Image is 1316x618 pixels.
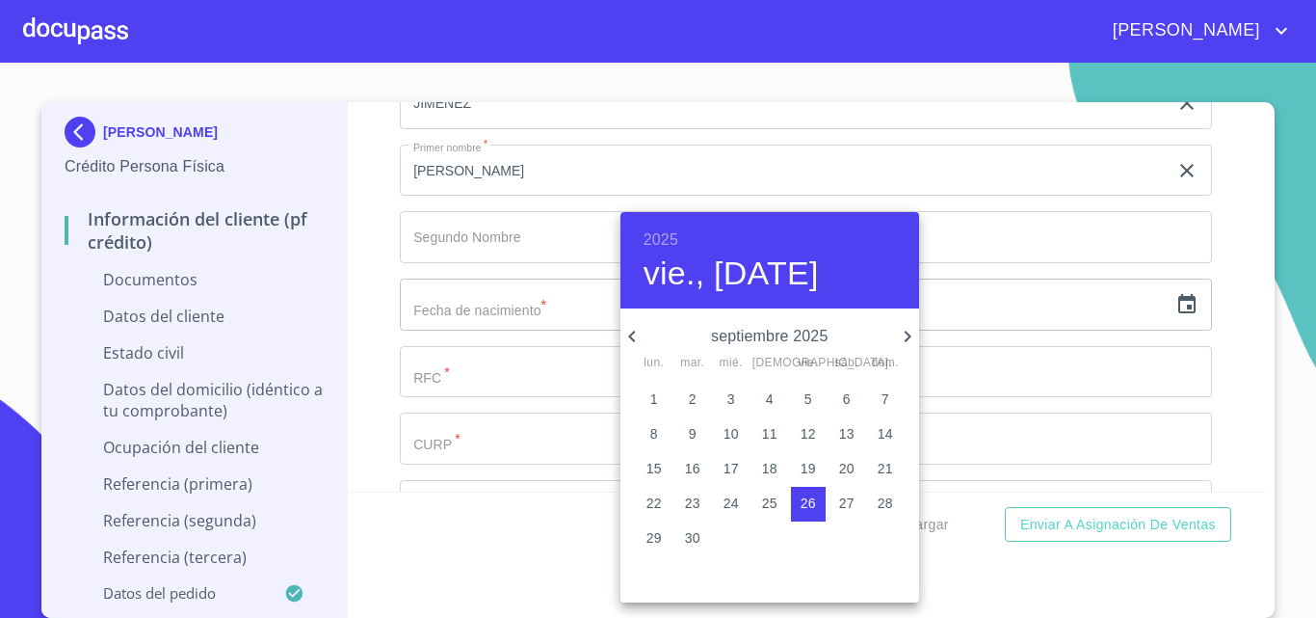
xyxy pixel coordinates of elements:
[868,417,903,452] button: 14
[644,254,819,294] button: vie., [DATE]
[637,452,671,487] button: 15
[752,487,787,522] button: 25
[675,452,710,487] button: 16
[868,487,903,522] button: 28
[868,452,903,487] button: 21
[714,354,749,373] span: mié.
[791,487,826,522] button: 26
[675,354,710,373] span: mar.
[644,325,896,348] p: septiembre 2025
[714,383,749,417] button: 3
[829,452,864,487] button: 20
[752,452,787,487] button: 18
[637,417,671,452] button: 8
[882,390,889,409] p: 7
[839,424,855,443] p: 13
[675,487,710,522] button: 23
[752,383,787,417] button: 4
[791,417,826,452] button: 12
[637,487,671,522] button: 22
[644,227,678,254] button: 2025
[675,522,710,556] button: 30
[714,417,749,452] button: 10
[791,452,826,487] button: 19
[868,354,903,373] span: dom.
[804,390,812,409] p: 5
[646,459,662,478] p: 15
[752,417,787,452] button: 11
[675,383,710,417] button: 2
[685,459,700,478] p: 16
[637,354,671,373] span: lun.
[762,494,777,513] p: 25
[843,390,851,409] p: 6
[724,494,739,513] p: 24
[801,494,816,513] p: 26
[637,522,671,556] button: 29
[878,424,893,443] p: 14
[801,459,816,478] p: 19
[685,528,700,548] p: 30
[766,390,774,409] p: 4
[829,354,864,373] span: sáb.
[689,424,697,443] p: 9
[829,417,864,452] button: 13
[801,424,816,443] p: 12
[752,354,787,373] span: [DEMOGRAPHIC_DATA].
[727,390,735,409] p: 3
[868,383,903,417] button: 7
[878,494,893,513] p: 28
[646,528,662,548] p: 29
[839,459,855,478] p: 20
[650,424,658,443] p: 8
[829,487,864,522] button: 27
[878,459,893,478] p: 21
[689,390,697,409] p: 2
[791,383,826,417] button: 5
[714,452,749,487] button: 17
[762,459,777,478] p: 18
[829,383,864,417] button: 6
[762,424,777,443] p: 11
[714,487,749,522] button: 24
[685,494,700,513] p: 23
[724,424,739,443] p: 10
[650,390,658,409] p: 1
[839,494,855,513] p: 27
[675,417,710,452] button: 9
[637,383,671,417] button: 1
[791,354,826,373] span: vie.
[724,459,739,478] p: 17
[646,494,662,513] p: 22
